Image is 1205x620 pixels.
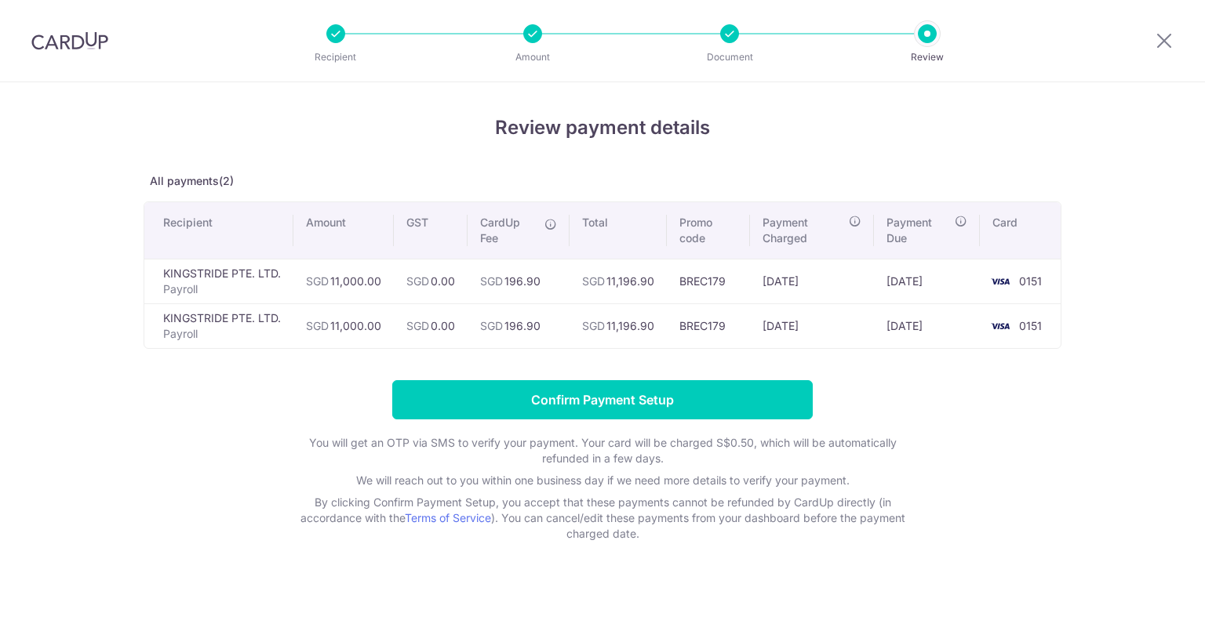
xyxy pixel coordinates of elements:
[582,274,605,288] span: SGD
[570,303,667,348] td: 11,196.90
[869,49,985,65] p: Review
[293,303,394,348] td: 11,000.00
[394,202,468,259] th: GST
[570,202,667,259] th: Total
[763,215,844,246] span: Payment Charged
[144,259,293,303] td: KINGSTRIDE PTE. LTD.
[874,303,980,348] td: [DATE]
[480,319,503,332] span: SGD
[163,281,281,297] p: Payroll
[392,380,813,419] input: Confirm Payment Setup
[1019,274,1042,288] span: 0151
[570,259,667,303] td: 11,196.90
[406,319,429,332] span: SGD
[480,215,537,246] span: CardUp Fee
[667,303,750,348] td: BREC179
[672,49,788,65] p: Document
[289,473,916,488] p: We will reach out to you within one business day if we need more details to verify your payment.
[144,202,293,259] th: Recipient
[144,114,1061,142] h4: Review payment details
[31,31,108,50] img: CardUp
[306,319,329,332] span: SGD
[985,317,1016,335] img: <span class="translation_missing" title="translation missing: en.account_steps.new_confirm_form.b...
[667,259,750,303] td: BREC179
[289,435,916,466] p: You will get an OTP via SMS to verify your payment. Your card will be charged S$0.50, which will ...
[406,274,429,288] span: SGD
[163,326,281,342] p: Payroll
[144,173,1061,189] p: All payments(2)
[1019,319,1042,332] span: 0151
[750,303,874,348] td: [DATE]
[980,202,1061,259] th: Card
[468,259,570,303] td: 196.90
[278,49,394,65] p: Recipient
[874,259,980,303] td: [DATE]
[293,202,394,259] th: Amount
[293,259,394,303] td: 11,000.00
[582,319,605,332] span: SGD
[985,272,1016,291] img: <span class="translation_missing" title="translation missing: en.account_steps.new_confirm_form.b...
[750,259,874,303] td: [DATE]
[289,495,916,542] p: By clicking Confirm Payment Setup, you accept that these payments cannot be refunded by CardUp di...
[468,303,570,348] td: 196.90
[1105,573,1189,612] iframe: Opens a widget where you can find more information
[886,215,950,246] span: Payment Due
[475,49,591,65] p: Amount
[667,202,750,259] th: Promo code
[405,511,491,524] a: Terms of Service
[480,274,503,288] span: SGD
[144,303,293,348] td: KINGSTRIDE PTE. LTD.
[306,274,329,288] span: SGD
[394,259,468,303] td: 0.00
[394,303,468,348] td: 0.00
